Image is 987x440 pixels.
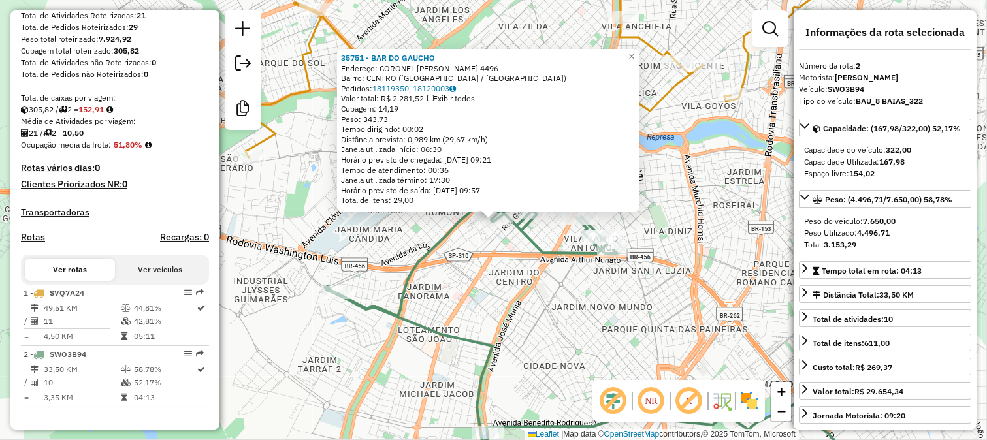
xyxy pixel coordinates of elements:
span: × [628,51,634,62]
strong: 0 [144,69,148,79]
span: SVQ7A24 [50,288,84,298]
div: Número da rota: [799,60,971,72]
td: 52,17% [133,376,197,389]
a: Exportar sessão [230,50,256,80]
strong: SWO3B94 [828,84,864,94]
a: Total de atividades:10 [799,309,971,327]
a: Distância Total:33,50 KM [799,285,971,303]
i: % de utilização do peso [121,304,131,312]
span: Ocultar NR [636,385,667,416]
strong: 152,91 [78,104,104,114]
i: Total de Atividades [31,379,39,386]
div: Total: [804,239,966,251]
td: 10 [43,376,120,389]
span: + [777,383,786,400]
div: Capacidade Utilizada: [804,156,966,168]
i: Distância Total [31,304,39,312]
h4: Informações da rota selecionada [799,26,971,39]
strong: 322,00 [886,145,911,155]
td: = [24,391,30,404]
span: Ocupação média da frota: [21,140,111,149]
i: Total de Atividades [21,129,29,137]
div: Peso Utilizado: [804,227,966,239]
div: Total de itens: 29,00 [341,195,636,206]
span: Capacidade: (167,98/322,00) 52,17% [823,123,961,133]
span: 2 - [24,349,86,359]
div: Janela utilizada início: 06:30 [341,144,636,155]
div: Janela utilizada término: 17:30 [341,175,636,185]
strong: 3.153,29 [824,240,856,249]
i: Total de rotas [59,106,67,114]
td: = [24,330,30,343]
div: Endereço: CORONEL [PERSON_NAME] 4496 [341,63,636,74]
strong: BAU_8 BAIAS_322 [856,96,923,106]
i: Cubagem total roteirizado [21,106,29,114]
a: 35751 - BAR DO GAUCHO [341,53,435,63]
button: Ver rotas [25,259,115,281]
div: Espaço livre: [804,168,966,180]
i: Total de rotas [43,129,52,137]
strong: 10 [884,314,893,324]
div: Valor total: [813,386,903,398]
strong: R$ 269,37 [855,362,892,372]
span: Peso do veículo: [804,216,896,226]
strong: 4.496,71 [857,228,890,238]
a: Valor total:R$ 29.654,34 [799,382,971,400]
em: Opções [184,289,192,296]
h4: Rotas [21,232,45,243]
div: Distância Total: [813,289,914,301]
div: Horário previsto de saída: [DATE] 09:57 [341,185,636,196]
td: / [24,315,30,328]
strong: [PERSON_NAME] [835,72,898,82]
td: 49,51 KM [43,302,120,315]
div: Motorista: [799,72,971,84]
span: | [561,430,563,439]
a: Jornada Motorista: 09:20 [799,406,971,424]
a: OpenStreetMap [604,430,660,439]
div: 21 / 2 = [21,127,209,139]
div: Cubagem total roteirizado: [21,45,209,57]
a: Capacidade: (167,98/322,00) 52,17% [799,119,971,136]
strong: 611,00 [864,338,890,348]
span: Tempo total em rota: 04:13 [822,266,922,275]
a: Criar modelo [230,95,256,125]
div: Map data © contributors,© 2025 TomTom, Microsoft [525,429,799,440]
td: 04:13 [133,391,197,404]
i: Distância Total [31,366,39,373]
strong: 7.650,00 [863,216,896,226]
a: Total de itens:611,00 [799,334,971,351]
span: Exibir todos [427,93,475,103]
td: 44,81% [133,302,197,315]
strong: R$ 29.654,34 [854,386,903,396]
em: Rota exportada [196,350,204,358]
div: Jornada Motorista: 09:20 [813,410,905,422]
a: 18119350, 18120003 [372,84,456,93]
strong: 51,80% [114,140,142,149]
div: Total de caixas por viagem: [21,92,209,104]
div: Total de itens: [813,338,890,349]
strong: 0 [122,178,127,190]
a: Peso: (4.496,71/7.650,00) 58,78% [799,190,971,208]
div: Peso: 343,73 [341,114,636,125]
td: 4,50 KM [43,330,120,343]
div: 305,82 / 2 = [21,104,209,116]
em: Opções [184,350,192,358]
span: Total de atividades: [813,314,893,324]
span: Exibir rótulo [673,385,705,416]
span: Peso: (4.496,71/7.650,00) 58,78% [825,195,952,204]
div: Peso total roteirizado: [21,33,209,45]
a: Zoom in [771,382,791,401]
td: 11 [43,315,120,328]
div: Horário previsto de chegada: [DATE] 09:21 [341,155,636,165]
i: Rota otimizada [198,366,206,373]
h4: Clientes Priorizados NR: [21,179,209,190]
div: Tempo dirigindo: 00:02 [341,124,636,134]
em: Média calculada utilizando a maior ocupação (%Peso ou %Cubagem) de cada rota da sessão. Rotas cro... [145,141,152,149]
td: 33,50 KM [43,363,120,376]
strong: 154,02 [849,168,875,178]
div: Total de Atividades não Roteirizadas: [21,57,209,69]
strong: 7.924,92 [99,34,131,44]
div: Pedidos: [341,84,636,94]
div: Total de Pedidos Roteirizados: [21,22,209,33]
